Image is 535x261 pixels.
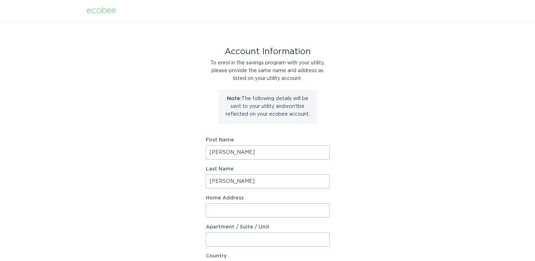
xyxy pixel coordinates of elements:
[206,167,330,172] label: Last Name
[206,225,330,230] label: Apartment / Suite / Unit
[87,7,116,14] div: ecobee
[206,196,330,201] label: Home Address
[206,59,330,82] div: To enrol in the savings program with your utility, please provide the same name and address as li...
[227,96,242,101] strong: Note:
[206,254,227,259] label: Country
[206,138,330,143] label: First Name
[206,48,330,56] div: Account Information
[223,95,312,118] p: The following details will be sent to your utility and won't be reflected on your ecobee account.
